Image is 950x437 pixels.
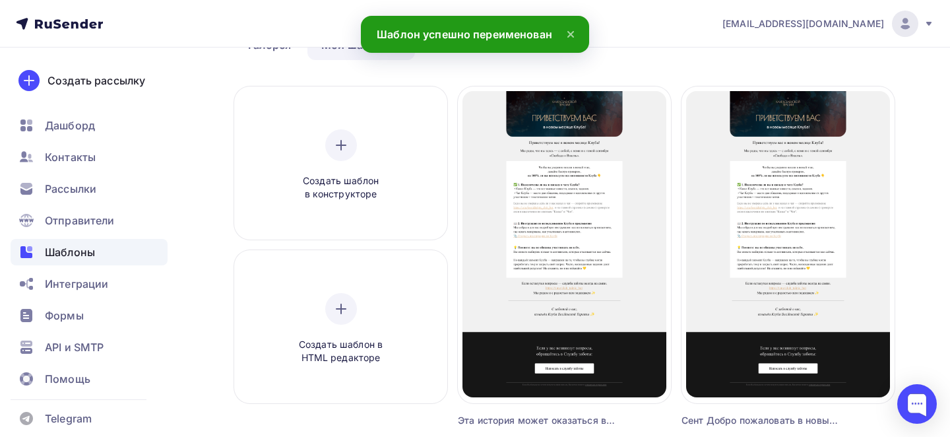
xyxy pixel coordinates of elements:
span: [EMAIL_ADDRESS][DOMAIN_NAME] [722,17,884,30]
span: Контакты [45,149,96,165]
a: [EMAIL_ADDRESS][DOMAIN_NAME] [722,11,934,37]
a: Контакты [11,144,168,170]
span: Дашборд [45,118,95,133]
div: Эта история может оказаться вашей [458,414,617,427]
span: Интеграции [45,276,108,292]
span: API и SMTP [45,339,104,355]
span: Отправители [45,213,115,228]
span: Создать шаблон в HTML редакторе [278,338,404,365]
span: Telegram [45,411,92,426]
span: Помощь [45,371,90,387]
span: Шаблоны [45,244,95,260]
div: Создать рассылку [47,73,145,88]
a: Шаблоны [11,239,168,265]
a: Отправители [11,207,168,234]
a: Формы [11,302,168,329]
span: Формы [45,308,84,323]
span: Рассылки [45,181,96,197]
a: Дашборд [11,112,168,139]
span: Создать шаблон в конструкторе [278,174,404,201]
div: Сент Добро пожаловать в новый месяц в Клубе ВсеЛенской Терапии! Инструкция по Клубу внутри! [681,414,841,427]
a: Рассылки [11,176,168,202]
